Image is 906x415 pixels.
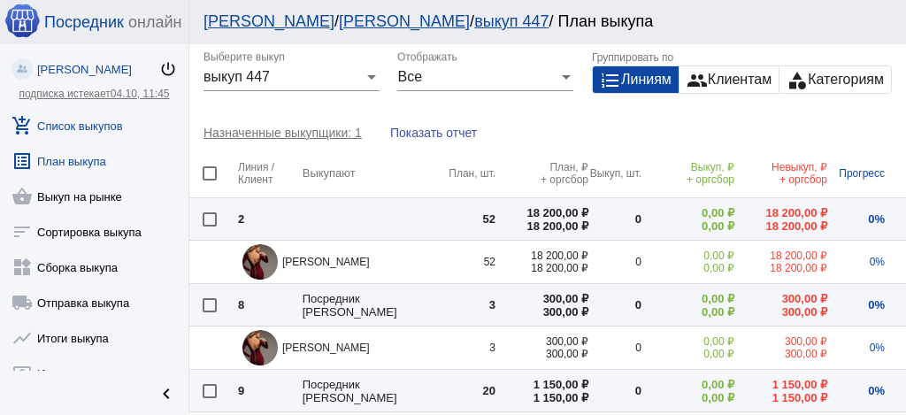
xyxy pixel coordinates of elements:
a: [PERSON_NAME] [203,12,334,30]
th: Выкуп, ₽ + оргсбор [641,149,734,198]
td: 0,00 ₽ 0,00 ₽ [641,370,734,412]
td: 300,00 ₽ 300,00 ₽ [734,284,827,327]
td: 3 [442,327,495,369]
mat-icon: category [787,70,808,91]
td: 18 200,00 ₽ 18 200,00 ₽ [495,198,588,241]
span: Посредник [PERSON_NAME] [303,378,397,404]
span: выкуп 447 [203,69,270,84]
td: 52 [442,198,495,241]
td: 0,00 ₽ 0,00 ₽ [641,241,734,283]
th: Выкупают [303,149,442,198]
span: Посредник [44,13,124,32]
img: O4awEp9LpKGYEZBxOm6KLRXQrA0SojuAgygPtFCRogdHmNS3bfFw-bnmtcqyXLVtOmoJu9Rw.jpg [242,330,278,365]
th: План, шт. [442,149,495,198]
td: 0 [588,327,641,369]
td: 18 200,00 ₽ 18 200,00 ₽ [734,198,827,241]
a: [PERSON_NAME] [339,12,470,30]
mat-icon: local_shipping [12,292,33,313]
span: Все [397,69,422,84]
div: Группировать по [592,51,892,64]
a: подписка истекает04.10, 11:45 [19,88,169,100]
div: / / / План выкупа [203,12,874,31]
td: 0 [588,284,641,327]
td: 0% [827,327,906,369]
th: План, ₽ + оргсбор [495,149,588,198]
a: выкуп 447 [474,12,549,30]
td: 2 [238,198,303,241]
td: 0 [588,241,641,283]
div: [PERSON_NAME] [242,330,442,365]
td: 300,00 ₽ 300,00 ₽ [495,327,588,369]
img: apple-icon-60x60.png [4,3,40,38]
mat-icon: show_chart [12,327,33,349]
span: онлайн [128,13,181,32]
button: Клиентам [679,66,779,93]
th: Невыкуп, ₽ + оргсбор [734,149,827,198]
mat-icon: list_alt [12,150,33,172]
div: [PERSON_NAME] [242,244,442,280]
td: 1 150,00 ₽ 1 150,00 ₽ [495,370,588,412]
td: 8 [238,284,303,327]
td: 3 [442,284,495,327]
td: 18 200,00 ₽ 18 200,00 ₽ [495,241,588,283]
th: Выкуп, шт. [588,149,641,198]
span: Показать отчет [390,126,477,140]
span: Назначенные выкупщики: 1 [203,126,376,140]
td: 0 [588,198,641,241]
th: Линия / Клиент [238,149,303,198]
mat-icon: widgets [12,257,33,278]
td: 0,00 ₽ 0,00 ₽ [641,327,734,369]
td: 300,00 ₽ 300,00 ₽ [495,284,588,327]
td: 9 [238,370,303,412]
mat-icon: local_atm [12,363,33,384]
img: O4awEp9LpKGYEZBxOm6KLRXQrA0SojuAgygPtFCRogdHmNS3bfFw-bnmtcqyXLVtOmoJu9Rw.jpg [242,244,278,280]
td: 0% [827,241,906,283]
td: 0% [827,198,906,241]
span: 04.10, 11:45 [111,88,170,100]
mat-icon: power_settings_new [159,60,177,78]
span: Посредник [PERSON_NAME] [303,292,397,319]
div: [PERSON_NAME] [37,63,159,76]
td: 0,00 ₽ 0,00 ₽ [641,284,734,327]
mat-icon: add_shopping_cart [12,115,33,136]
mat-icon: sort [12,221,33,242]
mat-icon: format_list_numbered [600,70,621,91]
button: Показать отчет [376,116,491,149]
td: 1 150,00 ₽ 1 150,00 ₽ [734,370,827,412]
mat-icon: group [687,70,708,91]
button: Категориям [779,66,891,93]
td: 0,00 ₽ 0,00 ₽ [641,198,734,241]
td: 300,00 ₽ 300,00 ₽ [734,327,827,369]
td: 52 [442,241,495,283]
td: 20 [442,370,495,412]
mat-icon: chevron_left [156,383,177,404]
mat-icon: shopping_basket [12,186,33,207]
td: 18 200,00 ₽ 18 200,00 ₽ [734,241,827,283]
td: 0% [827,284,906,327]
img: community_200.png [12,58,33,80]
button: Линиям [593,66,679,93]
th: Прогресс [827,149,906,198]
td: 0 [588,370,641,412]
